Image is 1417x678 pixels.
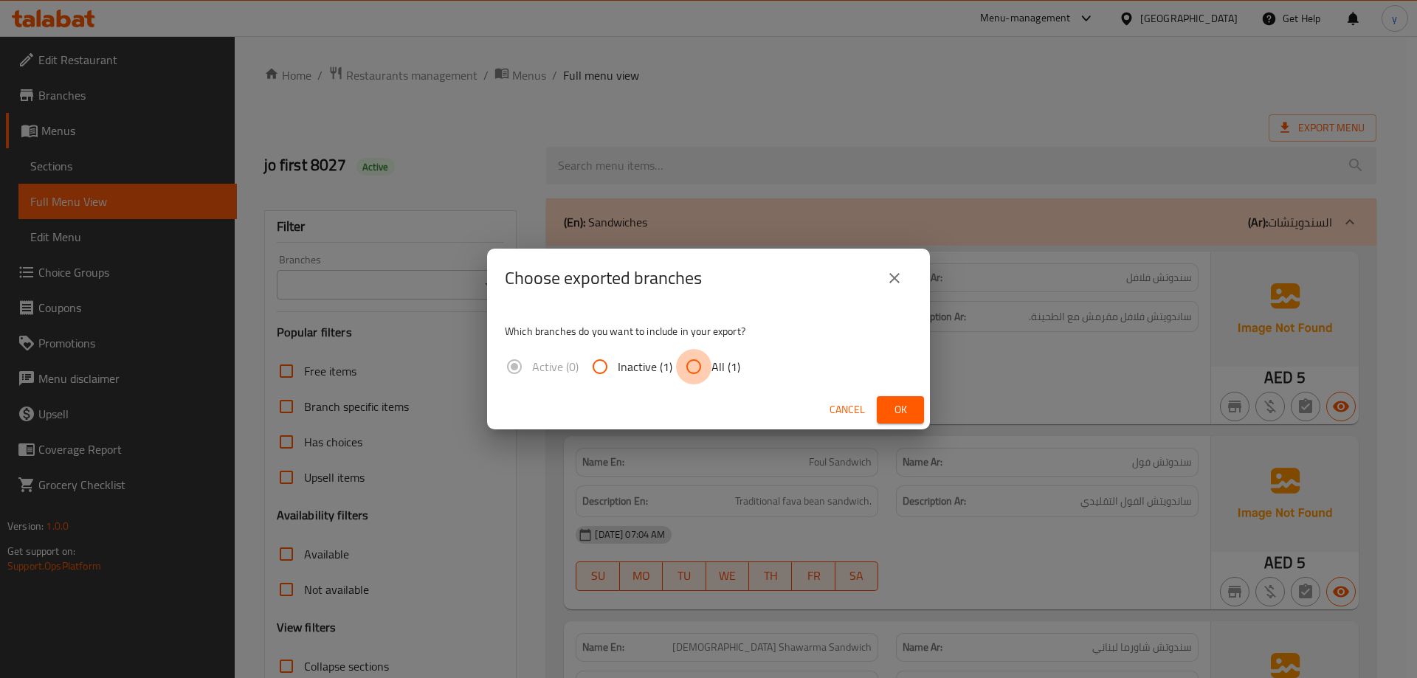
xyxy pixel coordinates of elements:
[505,266,702,290] h2: Choose exported branches
[618,358,672,376] span: Inactive (1)
[711,358,740,376] span: All (1)
[877,260,912,296] button: close
[889,401,912,419] span: Ok
[505,324,912,339] p: Which branches do you want to include in your export?
[532,358,579,376] span: Active (0)
[830,401,865,419] span: Cancel
[877,396,924,423] button: Ok
[824,396,871,423] button: Cancel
